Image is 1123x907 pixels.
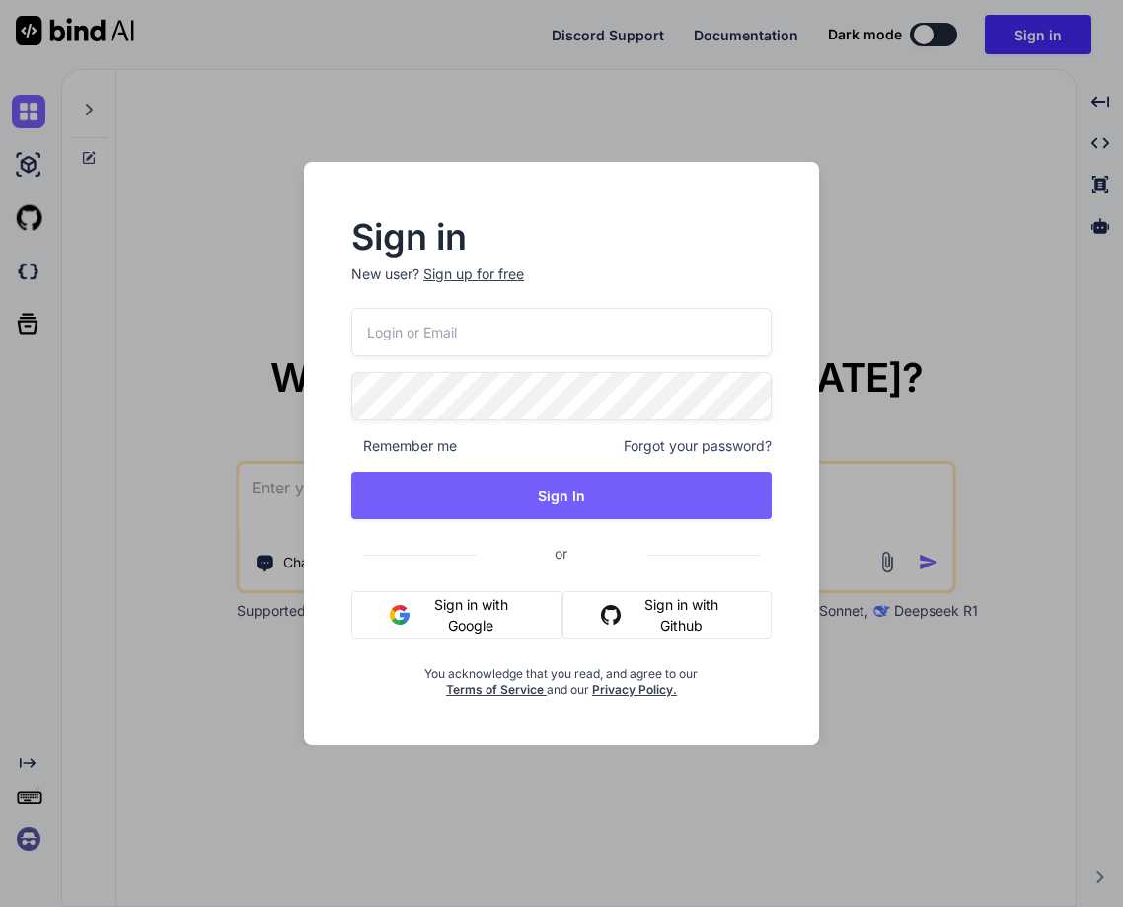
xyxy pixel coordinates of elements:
[562,591,771,639] button: Sign in with Github
[351,436,457,456] span: Remember me
[351,308,772,356] input: Login or Email
[601,605,621,625] img: github
[624,436,772,456] span: Forgot your password?
[351,591,562,639] button: Sign in with Google
[390,605,410,625] img: google
[351,265,772,308] p: New user?
[421,654,702,698] div: You acknowledge that you read, and agree to our and our
[476,529,646,577] span: or
[351,221,772,253] h2: Sign in
[423,265,524,284] div: Sign up for free
[351,472,772,519] button: Sign In
[592,682,677,697] a: Privacy Policy.
[446,682,547,697] a: Terms of Service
